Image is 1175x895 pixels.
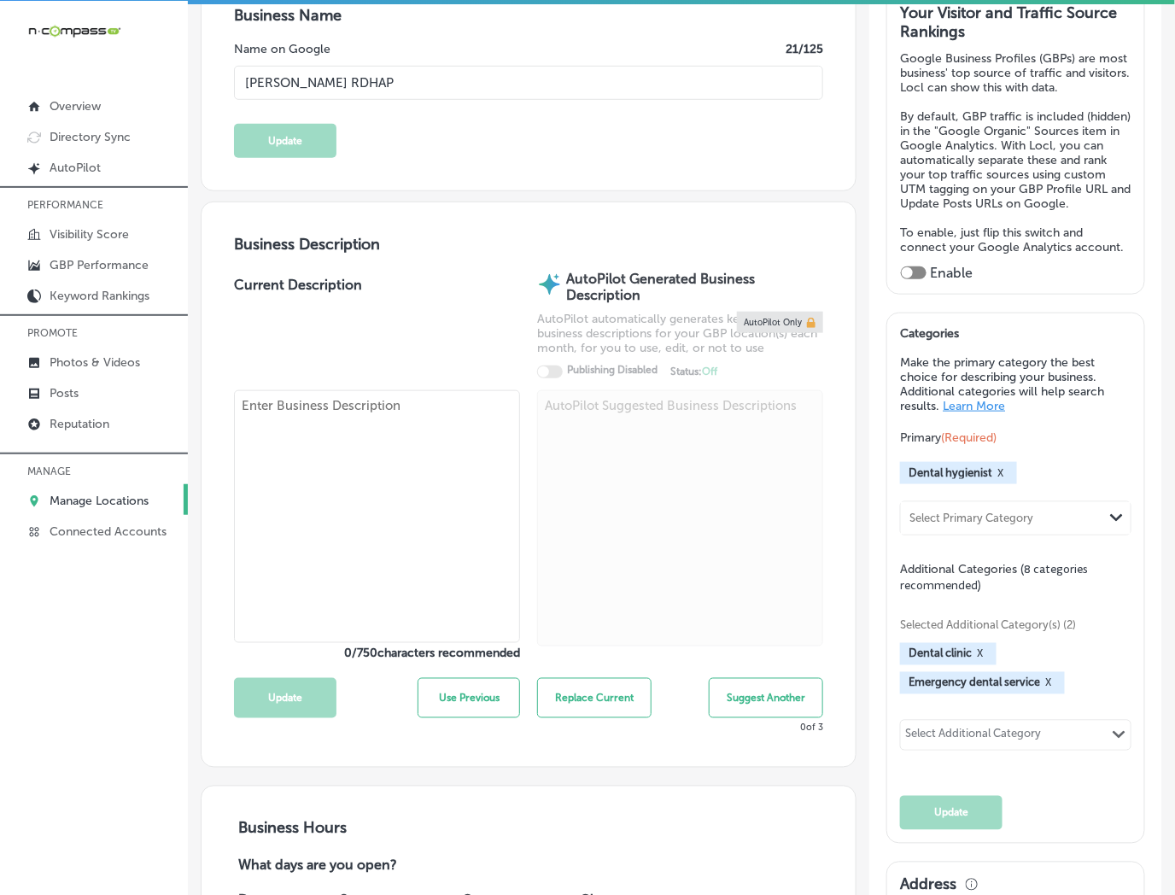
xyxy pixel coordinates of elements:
button: Replace Current [537,678,652,718]
h3: Your Visitor and Traffic Source Rankings [901,3,1131,41]
div: Select Additional Category [905,728,1041,747]
span: Selected Additional Category(s) (2) [900,619,1119,632]
button: Update [900,796,1003,830]
input: Enter Location Name [234,66,823,100]
p: Directory Sync [50,130,131,144]
p: Posts [50,386,79,401]
div: Select Primary Category [909,512,1033,524]
label: 0 / 750 characters recommended [234,646,520,661]
span: Emergency dental service [909,676,1040,689]
strong: AutoPilot Generated Business Description [566,271,755,303]
p: What days are you open? [234,858,519,876]
label: 21 /125 [786,42,823,56]
p: GBP Performance [50,258,149,272]
span: Dental clinic [909,647,972,660]
h3: Business Hours [234,819,823,838]
p: 0 of 3 [800,722,823,734]
span: (Required) [941,430,997,445]
button: Update [234,678,336,718]
label: Name on Google [234,42,330,56]
p: Manage Locations [50,494,149,508]
h3: Categories [900,326,1131,347]
label: Enable [931,265,973,281]
span: Dental hygienist [909,466,992,479]
p: Visibility Score [50,227,129,242]
h3: Address [901,875,957,894]
p: Google Business Profiles (GBPs) are most business' top source of traffic and visitors. Locl can s... [901,51,1131,95]
h3: Business Description [234,235,823,254]
button: Update [234,124,336,158]
p: Keyword Rankings [50,289,149,303]
img: autopilot-icon [537,272,562,297]
p: By default, GBP traffic is included (hidden) in the "Google Organic" Sources item in Google Analy... [901,109,1131,211]
p: Make the primary category the best choice for describing your business. Additional categories wil... [900,355,1131,413]
span: Additional Categories [900,562,1088,593]
label: Current Description [234,277,362,390]
button: X [972,647,988,661]
h3: Business Name [234,6,823,25]
p: AutoPilot [50,161,101,175]
a: Learn More [943,399,1005,413]
p: Reputation [50,417,109,431]
p: Connected Accounts [50,524,167,539]
span: (8 categories recommended) [900,561,1088,594]
p: Overview [50,99,101,114]
button: Suggest Another [709,678,823,718]
button: Use Previous [418,678,520,718]
span: Primary [900,430,997,445]
button: X [1040,676,1056,690]
img: 660ab0bf-5cc7-4cb8-ba1c-48b5ae0f18e60NCTV_CLogo_TV_Black_-500x88.png [27,23,121,39]
button: X [992,466,1008,480]
p: To enable, just flip this switch and connect your Google Analytics account. [901,225,1131,254]
p: Photos & Videos [50,355,140,370]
